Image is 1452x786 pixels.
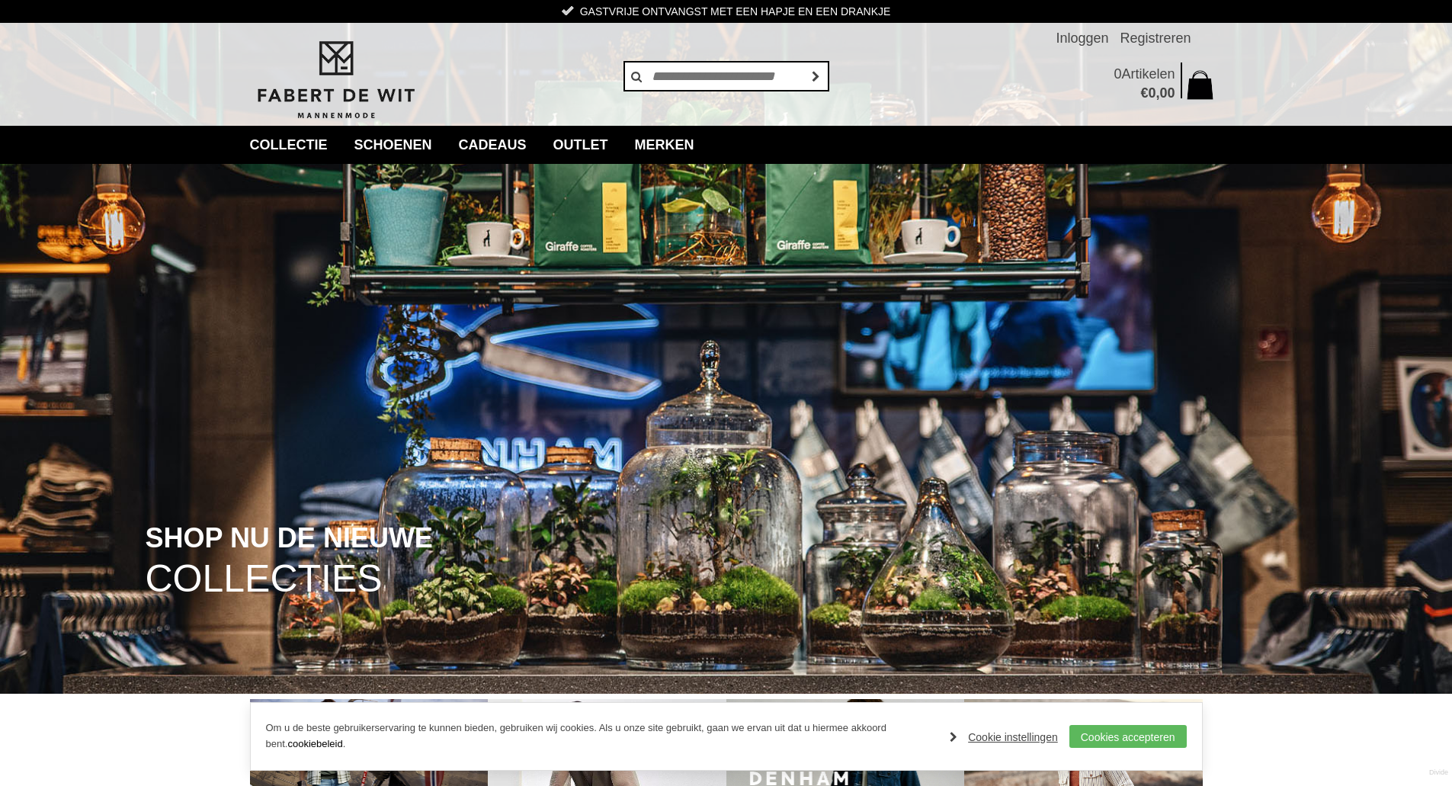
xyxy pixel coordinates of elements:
[1056,23,1108,53] a: Inloggen
[1140,85,1148,101] span: €
[542,126,620,164] a: Outlet
[343,126,444,164] a: Schoenen
[250,39,421,121] img: Fabert de Wit
[239,126,339,164] a: collectie
[1148,85,1156,101] span: 0
[1121,66,1175,82] span: Artikelen
[266,720,935,752] p: Om u de beste gebruikerservaring te kunnen bieden, gebruiken wij cookies. Als u onze site gebruik...
[146,560,383,598] span: COLLECTIES
[1114,66,1121,82] span: 0
[447,126,538,164] a: Cadeaus
[146,524,433,553] span: SHOP NU DE NIEUWE
[1156,85,1159,101] span: ,
[287,738,342,749] a: cookiebeleid
[1429,763,1448,782] a: Divide
[950,726,1058,749] a: Cookie instellingen
[623,126,706,164] a: Merken
[1159,85,1175,101] span: 00
[1069,725,1187,748] a: Cookies accepteren
[1120,23,1191,53] a: Registreren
